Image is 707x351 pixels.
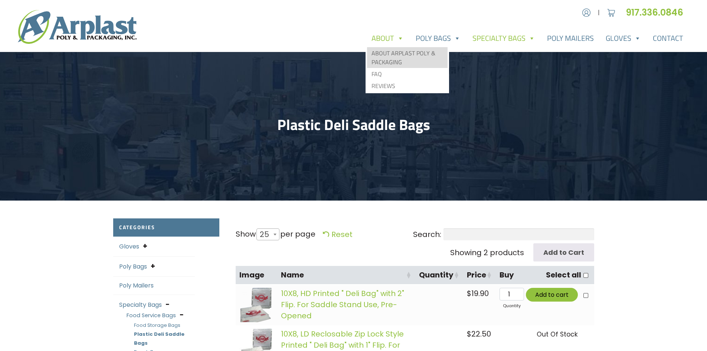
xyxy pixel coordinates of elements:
[119,300,162,309] a: Specialty Bags
[113,116,594,134] h1: Plastic Deli Saddle Bags
[626,6,689,19] a: 917.336.0846
[127,312,176,319] a: Food Service Bags
[366,31,410,46] a: About
[236,266,278,285] th: Image
[367,47,448,68] a: About Arplast Poly & Packaging
[467,329,471,339] span: $
[256,228,279,240] span: 25
[257,225,276,243] span: 25
[467,31,541,46] a: Specialty Bags
[467,329,491,339] bdi: 22.50
[134,331,184,347] a: Plastic Deli Saddle Bags
[113,218,219,237] h2: Categories
[119,281,154,290] a: Poly Mailers
[533,243,594,261] input: Add to Cart
[541,31,600,46] a: Poly Mailers
[415,266,463,285] th: Quantity: activate to sort column ascending
[467,288,471,299] span: $
[367,80,448,92] a: Reviews
[18,10,137,44] img: logo
[467,288,489,299] bdi: 19.90
[413,228,594,240] label: Search:
[119,242,139,251] a: Gloves
[134,322,180,329] a: Food Storage Bags
[236,228,315,241] label: Show per page
[410,31,467,46] a: Poly Bags
[239,288,274,322] img: images
[119,262,147,271] a: Poly Bags
[500,288,524,300] input: Qty
[450,247,524,258] div: Showing 2 products
[647,31,689,46] a: Contact
[367,68,448,80] a: FAQ
[281,288,404,321] a: 10X8, HD Printed " Deli Bag" with 2" Flip. For Saddle Stand Use, Pre-Opened
[537,330,578,339] span: Out Of Stock
[463,266,496,285] th: Price: activate to sort column ascending
[443,228,594,240] input: Search:
[496,266,594,285] th: BuySelect all
[526,288,578,302] button: Add to cart
[600,31,647,46] a: Gloves
[546,270,581,280] label: Select all
[323,229,353,240] a: Reset
[277,266,415,285] th: Name: activate to sort column ascending
[598,8,600,17] span: |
